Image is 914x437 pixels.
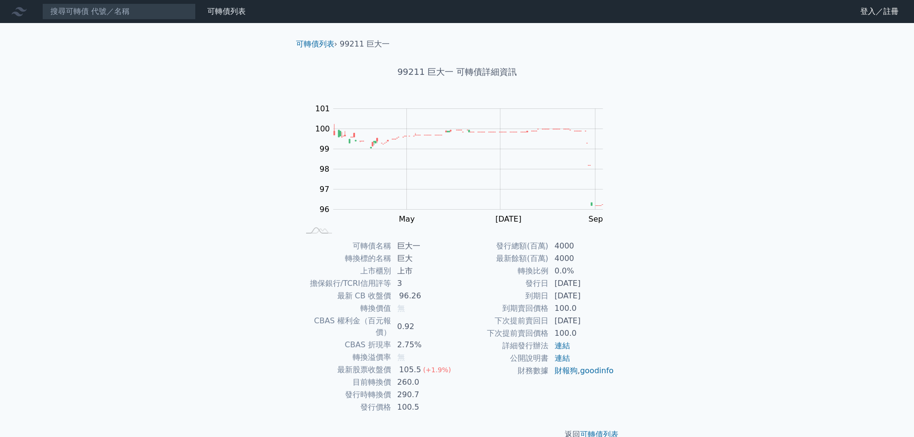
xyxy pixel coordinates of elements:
td: 發行日 [457,277,549,290]
td: 轉換比例 [457,265,549,277]
td: 0.0% [549,265,615,277]
div: 105.5 [397,364,423,376]
a: goodinfo [580,366,614,375]
a: 登入／註冊 [853,4,906,19]
td: 轉換價值 [300,302,392,315]
td: , [549,365,615,377]
tspan: 97 [320,185,329,194]
g: Chart [310,104,617,224]
td: [DATE] [549,315,615,327]
tspan: 96 [320,205,329,214]
td: 發行價格 [300,401,392,413]
td: 最新 CB 收盤價 [300,290,392,302]
td: 4000 [549,252,615,265]
td: 財務數據 [457,365,549,377]
td: 到期賣回價格 [457,302,549,315]
td: 巨大 [392,252,457,265]
li: 99211 巨大一 [340,38,390,50]
div: 96.26 [397,290,423,302]
td: 100.5 [392,401,457,413]
td: CBAS 折現率 [300,339,392,351]
td: 擔保銀行/TCRI信用評等 [300,277,392,290]
td: 轉換標的名稱 [300,252,392,265]
a: 連結 [555,354,570,363]
a: 可轉債列表 [296,39,334,48]
td: 2.75% [392,339,457,351]
td: 公開說明書 [457,352,549,365]
td: 260.0 [392,376,457,389]
td: 發行總額(百萬) [457,240,549,252]
td: 3 [392,277,457,290]
td: 巨大一 [392,240,457,252]
a: 財報狗 [555,366,578,375]
tspan: Sep [589,214,603,224]
tspan: [DATE] [496,214,522,224]
tspan: May [399,214,415,224]
td: 290.7 [392,389,457,401]
h1: 99211 巨大一 可轉債詳細資訊 [288,65,626,79]
td: 詳細發行辦法 [457,340,549,352]
td: 目前轉換價 [300,376,392,389]
tspan: 99 [320,144,329,154]
td: [DATE] [549,277,615,290]
td: 100.0 [549,302,615,315]
tspan: 101 [315,104,330,113]
tspan: 100 [315,124,330,133]
td: 轉換溢價率 [300,351,392,364]
span: 無 [397,304,405,313]
td: 發行時轉換價 [300,389,392,401]
td: 0.92 [392,315,457,339]
span: (+1.9%) [423,366,451,374]
tspan: 98 [320,165,329,174]
td: 上市櫃別 [300,265,392,277]
span: 無 [397,353,405,362]
input: 搜尋可轉債 代號／名稱 [42,3,196,20]
td: 下次提前賣回日 [457,315,549,327]
td: 4000 [549,240,615,252]
td: 最新股票收盤價 [300,364,392,376]
td: 最新餘額(百萬) [457,252,549,265]
td: 下次提前賣回價格 [457,327,549,340]
td: 上市 [392,265,457,277]
td: 到期日 [457,290,549,302]
a: 可轉債列表 [207,7,246,16]
td: 100.0 [549,327,615,340]
td: [DATE] [549,290,615,302]
td: 可轉債名稱 [300,240,392,252]
a: 連結 [555,341,570,350]
li: › [296,38,337,50]
td: CBAS 權利金（百元報價） [300,315,392,339]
